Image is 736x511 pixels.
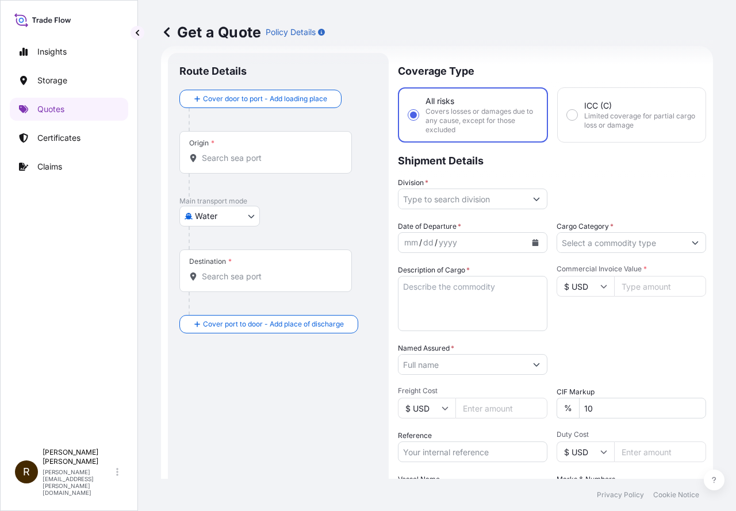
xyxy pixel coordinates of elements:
[37,75,67,86] p: Storage
[398,343,454,354] label: Named Assured
[455,398,547,418] input: Enter amount
[398,53,706,87] p: Coverage Type
[179,206,260,226] button: Select transport
[179,315,358,333] button: Cover port to door - Add place of discharge
[37,103,64,115] p: Quotes
[685,232,706,253] button: Show suggestions
[398,354,526,375] input: Full name
[557,386,595,398] label: CIF Markup
[653,490,699,500] a: Cookie Notice
[23,466,30,478] span: R
[10,40,128,63] a: Insights
[37,161,62,172] p: Claims
[203,93,327,105] span: Cover door to port - Add loading place
[43,448,114,466] p: [PERSON_NAME] [PERSON_NAME]
[10,98,128,121] a: Quotes
[597,490,644,500] a: Privacy Policy
[179,197,377,206] p: Main transport mode
[435,236,438,249] div: /
[398,264,470,276] label: Description of Cargo
[398,143,706,177] p: Shipment Details
[202,271,338,282] input: Destination
[398,430,432,441] label: Reference
[425,95,454,107] span: All risks
[422,236,435,249] div: day,
[419,236,422,249] div: /
[189,139,214,148] div: Origin
[526,354,547,375] button: Show suggestions
[584,100,612,112] span: ICC (C)
[398,441,547,462] input: Your internal reference
[398,386,547,395] span: Freight Cost
[614,441,706,462] input: Enter amount
[408,110,419,120] input: All risksCovers losses or damages due to any cause, except for those excluded
[189,257,232,266] div: Destination
[579,398,706,418] input: Enter percentage
[398,189,526,209] input: Type to search division
[557,398,579,418] div: %
[614,276,706,297] input: Type amount
[425,107,538,135] span: Covers losses or damages due to any cause, except for those excluded
[10,69,128,92] a: Storage
[438,236,458,249] div: year,
[398,474,440,485] label: Vessel Name
[37,46,67,57] p: Insights
[557,474,615,485] label: Marks & Numbers
[557,232,685,253] input: Select a commodity type
[557,264,706,274] span: Commercial Invoice Value
[203,318,344,330] span: Cover port to door - Add place of discharge
[557,221,614,232] label: Cargo Category
[195,210,217,222] span: Water
[398,221,461,232] span: Date of Departure
[266,26,316,38] p: Policy Details
[202,152,338,164] input: Origin
[43,468,114,496] p: [PERSON_NAME][EMAIL_ADDRESS][PERSON_NAME][DOMAIN_NAME]
[179,64,247,78] p: Route Details
[526,189,547,209] button: Show suggestions
[398,177,428,189] label: Division
[526,233,545,252] button: Calendar
[403,236,419,249] div: month,
[567,110,577,120] input: ICC (C)Limited coverage for partial cargo loss or damage
[161,23,261,41] p: Get a Quote
[37,132,80,144] p: Certificates
[557,430,706,439] span: Duty Cost
[10,126,128,149] a: Certificates
[584,112,696,130] span: Limited coverage for partial cargo loss or damage
[10,155,128,178] a: Claims
[179,90,342,108] button: Cover door to port - Add loading place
